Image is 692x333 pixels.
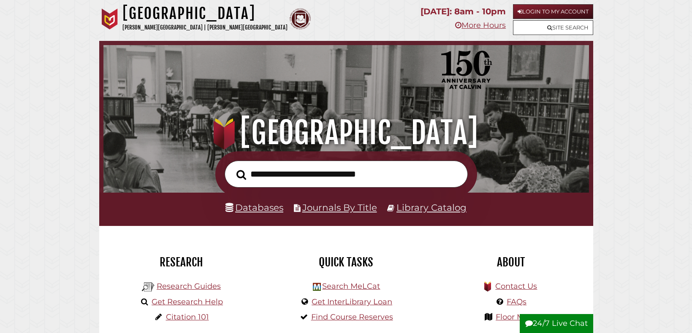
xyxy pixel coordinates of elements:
a: Login to My Account [513,4,593,19]
a: Find Course Reserves [311,312,393,322]
h2: About [435,255,587,269]
img: Calvin University [99,8,120,30]
p: [PERSON_NAME][GEOGRAPHIC_DATA] | [PERSON_NAME][GEOGRAPHIC_DATA] [122,23,288,32]
img: Hekman Library Logo [313,283,321,291]
img: Calvin Theological Seminary [290,8,311,30]
a: Contact Us [495,282,537,291]
a: Research Guides [157,282,221,291]
a: Search MeLCat [322,282,380,291]
i: Search [236,169,246,180]
a: Get Research Help [152,297,223,306]
a: More Hours [455,21,506,30]
button: Search [232,167,250,183]
img: Hekman Library Logo [142,281,155,293]
a: Get InterLibrary Loan [312,297,392,306]
p: [DATE]: 8am - 10pm [421,4,506,19]
a: FAQs [507,297,526,306]
a: Floor Maps [496,312,537,322]
a: Citation 101 [166,312,209,322]
h2: Quick Tasks [270,255,422,269]
h1: [GEOGRAPHIC_DATA] [122,4,288,23]
h2: Research [106,255,258,269]
a: Databases [225,202,283,213]
h1: [GEOGRAPHIC_DATA] [114,114,578,151]
a: Library Catalog [396,202,467,213]
a: Journals By Title [302,202,377,213]
a: Site Search [513,20,593,35]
